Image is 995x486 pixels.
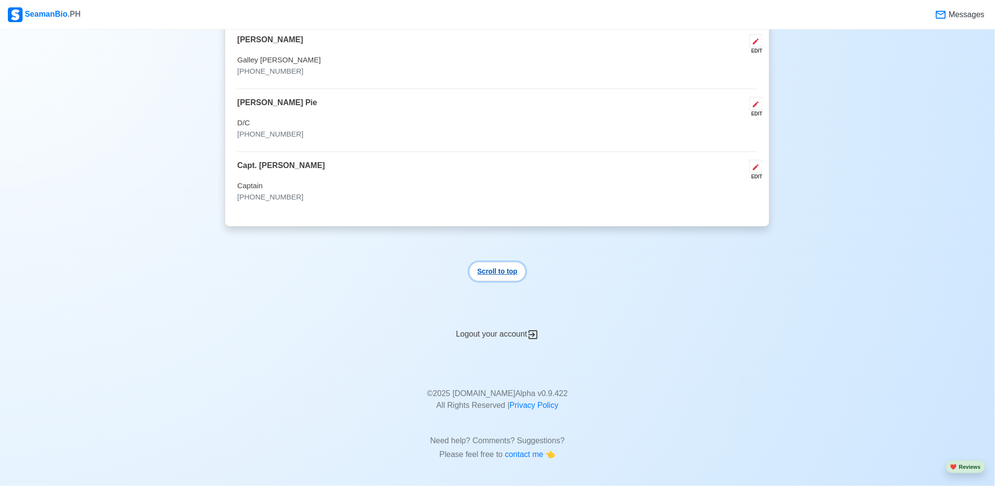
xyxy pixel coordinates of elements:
div: EDIT [746,47,762,55]
div: EDIT [746,173,762,180]
a: Privacy Policy [510,401,559,409]
p: [PHONE_NUMBER] [237,192,757,203]
p: [PHONE_NUMBER] [237,129,757,140]
p: Please feel free to [232,449,762,460]
p: D/C [237,117,757,129]
p: [PERSON_NAME] Pie [237,97,317,117]
p: © 2025 [DOMAIN_NAME] Alpha v 0.9.422 All Rights Reserved | [232,376,762,411]
p: Need help? Comments? Suggestions? [232,423,762,447]
span: heart [950,464,957,470]
span: point [546,450,556,458]
div: SeamanBio [8,7,81,22]
button: heartReviews [946,460,985,474]
img: Logo [8,7,23,22]
div: Logout your account [225,316,770,341]
p: Galley [PERSON_NAME] [237,55,757,66]
span: Messages [947,9,985,21]
span: contact me [505,450,546,458]
button: Scroll to top [469,262,526,281]
p: [PERSON_NAME] [237,34,303,55]
p: Captain [237,180,757,192]
span: .PH [68,10,81,18]
p: [PHONE_NUMBER] [237,66,757,77]
div: EDIT [746,110,762,117]
p: Capt. [PERSON_NAME] [237,160,325,180]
